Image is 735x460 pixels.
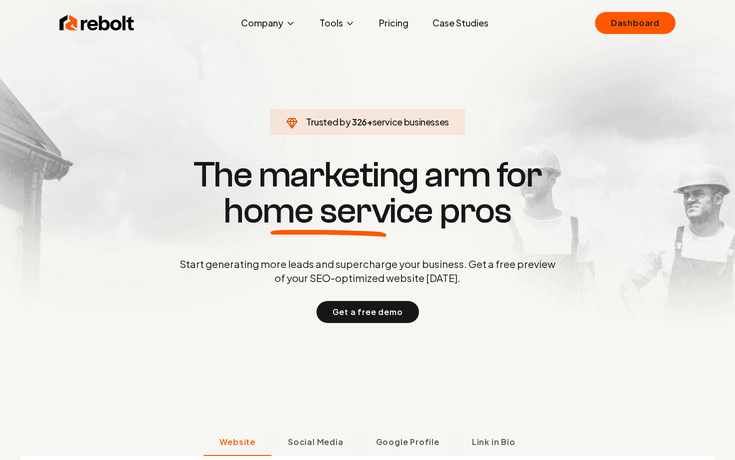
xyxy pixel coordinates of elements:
button: Tools [311,13,363,33]
button: Link in Bio [455,430,531,456]
button: Social Media [271,430,359,456]
button: Get a free demo [316,301,419,323]
span: Trusted by [306,116,350,127]
img: Rebolt Logo [59,13,134,33]
span: + [367,116,372,127]
p: Start generating more leads and supercharge your business. Get a free preview of your SEO-optimiz... [177,257,557,285]
span: 326 [352,115,367,129]
button: Company [233,13,303,33]
a: Pricing [371,13,416,33]
span: Social Media [288,436,343,448]
span: Link in Bio [472,436,515,448]
span: Google Profile [376,436,439,448]
span: service businesses [372,116,449,127]
a: Case Studies [424,13,496,33]
a: Dashboard [595,12,675,34]
button: Website [203,430,271,456]
span: Website [219,436,255,448]
button: Google Profile [359,430,455,456]
span: home service [223,193,433,229]
h1: The marketing arm for pros [127,157,607,229]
